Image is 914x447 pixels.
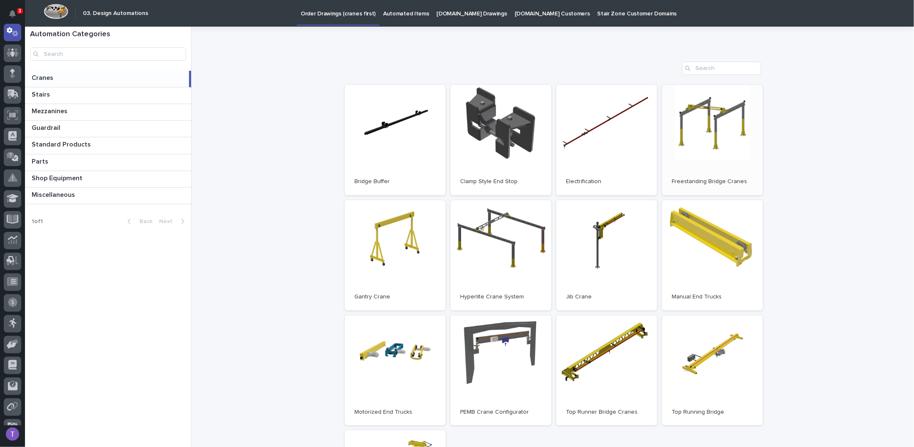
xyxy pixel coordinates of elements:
a: StairsStairs [25,87,191,104]
input: Search [30,47,186,61]
a: Jib Crane [556,200,657,310]
h2: 03. Design Automations [83,10,148,17]
a: Freestanding Bridge Cranes [662,85,763,195]
a: MiscellaneousMiscellaneous [25,188,191,204]
img: Workspace Logo [44,4,68,19]
p: Miscellaneous [32,189,77,199]
p: Hyperlite Crane System [461,293,541,300]
a: Top Runner Bridge Cranes [556,315,657,426]
p: Top Runner Bridge Cranes [566,409,647,416]
h1: Automation Categories [30,30,186,39]
div: Notifications3 [10,10,21,23]
p: 1 of 1 [25,211,50,232]
a: MezzaninesMezzanines [25,104,191,121]
p: Gantry Crane [355,293,436,300]
p: Jib Crane [566,293,647,300]
a: Shop EquipmentShop Equipment [25,171,191,188]
p: Shop Equipment [32,173,84,182]
a: Bridge Buffer [345,85,446,195]
a: Electrification [556,85,657,195]
a: PartsParts [25,154,191,171]
a: GuardrailGuardrail [25,121,191,137]
p: Clamp Style End Stop [461,178,541,185]
p: Electrification [566,178,647,185]
p: Parts [32,156,50,166]
button: Next [156,218,191,225]
p: 3 [18,8,21,14]
a: CranesCranes [25,71,191,87]
span: Next [159,219,177,224]
a: Standard ProductsStandard Products [25,137,191,154]
p: Cranes [32,72,55,82]
p: Guardrail [32,122,62,132]
p: PEMB Crane Configurator [461,409,541,416]
p: Manual End Trucks [672,293,753,300]
button: Notifications [4,5,21,22]
p: Mezzanines [32,106,69,115]
button: users-avatar [4,425,21,443]
input: Search [682,62,761,75]
a: Manual End Trucks [662,200,763,310]
span: Back [134,219,152,224]
a: Motorized End Trucks [345,315,446,426]
a: Clamp Style End Stop [451,85,551,195]
p: Motorized End Trucks [355,409,436,416]
p: Freestanding Bridge Cranes [672,178,753,185]
p: Standard Products [32,139,92,149]
p: Bridge Buffer [355,178,436,185]
p: Top Running Bridge [672,409,753,416]
a: Top Running Bridge [662,315,763,426]
a: Gantry Crane [345,200,446,310]
a: PEMB Crane Configurator [451,315,551,426]
p: Stairs [32,89,52,99]
a: Hyperlite Crane System [451,200,551,310]
button: Back [121,218,156,225]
